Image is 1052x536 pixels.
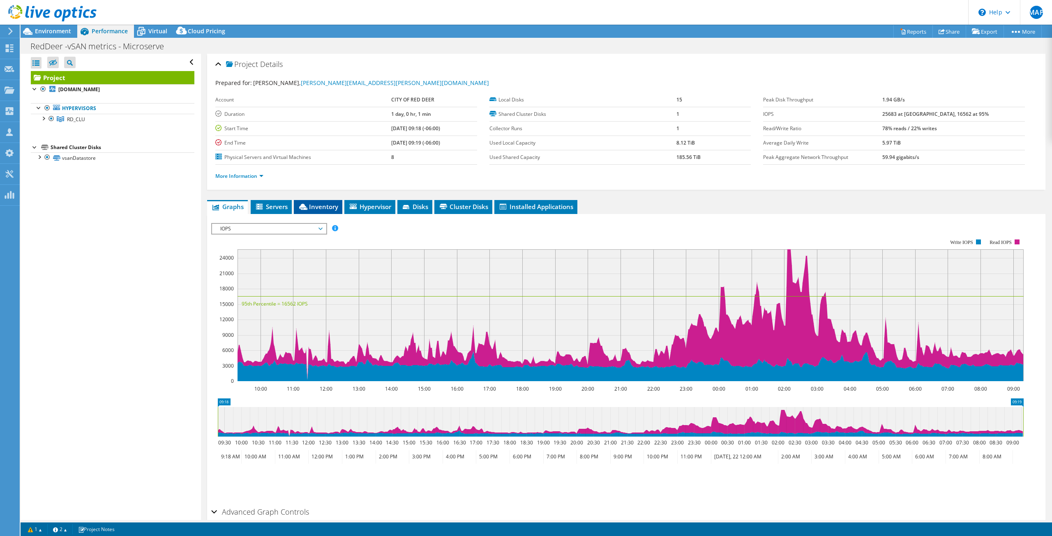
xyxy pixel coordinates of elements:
text: 22:00 [637,439,650,446]
text: 13:30 [353,439,365,446]
a: More Information [215,173,263,179]
label: Read/Write Ratio [763,124,882,133]
text: 17:30 [487,439,499,446]
text: 19:00 [537,439,550,446]
text: 6000 [222,347,234,354]
text: 15:00 [403,439,415,446]
text: 00:00 [713,385,725,392]
h1: RedDeer -vSAN metrics - Microserve [27,42,177,51]
text: 20:00 [570,439,583,446]
b: 1 [676,125,679,132]
text: 19:30 [554,439,566,446]
b: [DATE] 09:18 (-06:00) [391,125,440,132]
span: Cluster Disks [438,202,488,211]
text: 03:00 [811,385,824,392]
text: 22:30 [654,439,667,446]
text: 02:00 [778,385,791,392]
text: 06:30 [923,439,935,446]
label: Peak Disk Throughput [763,96,882,104]
text: 07:00 [941,385,954,392]
text: Write IOPS [950,239,973,245]
text: 13:00 [336,439,348,446]
text: 01:00 [745,385,758,392]
text: 12000 [219,316,234,323]
text: 05:00 [876,385,889,392]
a: 1 [22,524,48,534]
text: 12:00 [320,385,332,392]
text: 16:30 [453,439,466,446]
text: 04:30 [856,439,868,446]
label: IOPS [763,110,882,118]
span: Performance [92,27,128,35]
text: 21:00 [614,385,627,392]
text: 03:00 [805,439,818,446]
text: 09:00 [1006,439,1019,446]
label: Local Disks [489,96,676,104]
b: [DATE] 09:19 (-06:00) [391,139,440,146]
label: End Time [215,139,391,147]
text: 14:30 [386,439,399,446]
text: 05:30 [889,439,902,446]
text: 3000 [222,362,234,369]
text: 14:00 [385,385,398,392]
text: 00:30 [721,439,734,446]
b: 5.97 TiB [882,139,901,146]
svg: \n [978,9,986,16]
h2: Advanced Graph Controls [211,504,309,520]
text: 01:00 [738,439,751,446]
text: 08:00 [974,385,987,392]
text: 12:00 [302,439,315,446]
text: 09:30 [218,439,231,446]
text: 15000 [219,301,234,308]
b: 1.94 GB/s [882,96,905,103]
span: IOPS [216,224,322,234]
label: Average Daily Write [763,139,882,147]
b: 25683 at [GEOGRAPHIC_DATA], 16562 at 95% [882,110,989,117]
span: Project [226,60,258,69]
text: 15:30 [420,439,432,446]
label: Prepared for: [215,79,252,87]
a: [PERSON_NAME][EMAIL_ADDRESS][PERSON_NAME][DOMAIN_NAME] [301,79,489,87]
span: RD_CLU [67,116,85,123]
text: 21:00 [604,439,617,446]
text: 02:00 [772,439,784,446]
text: 18:00 [516,385,529,392]
text: 21000 [219,270,234,277]
text: 00:00 [705,439,717,446]
text: 04:00 [839,439,851,446]
b: CITY OF RED DEER [391,96,434,103]
label: Shared Cluster Disks [489,110,676,118]
text: 08:00 [973,439,986,446]
text: 18:00 [503,439,516,446]
text: 0 [231,377,234,384]
text: 04:00 [844,385,856,392]
span: Hypervisor [348,202,391,211]
text: 23:30 [688,439,701,446]
text: 09:00 [1007,385,1020,392]
text: 07:30 [956,439,969,446]
a: [DOMAIN_NAME] [31,84,194,95]
text: 18000 [219,285,234,292]
label: Peak Aggregate Network Throughput [763,153,882,161]
text: 17:00 [470,439,482,446]
span: [PERSON_NAME], [253,79,489,87]
text: 9000 [222,331,234,338]
text: 11:30 [286,439,298,446]
a: Share [932,25,966,38]
span: Virtual [148,27,167,35]
span: Details [260,59,283,69]
text: 07:00 [939,439,952,446]
a: 2 [47,524,73,534]
text: 11:00 [287,385,300,392]
text: 05:00 [872,439,885,446]
label: Physical Servers and Virtual Machines [215,153,391,161]
text: 10:00 [235,439,248,446]
text: 95th Percentile = 16562 IOPS [242,300,308,307]
b: [DOMAIN_NAME] [58,86,100,93]
b: 1 [676,110,679,117]
label: Start Time [215,124,391,133]
div: Shared Cluster Disks [51,143,194,152]
text: 23:00 [680,385,692,392]
text: 02:30 [789,439,801,446]
text: 10:00 [254,385,267,392]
